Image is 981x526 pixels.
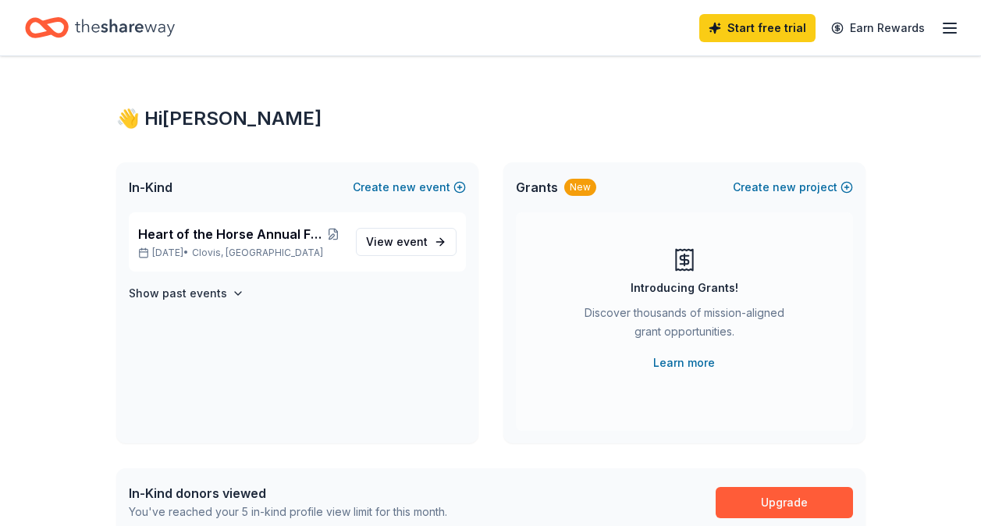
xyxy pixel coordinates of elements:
[129,503,447,521] div: You've reached your 5 in-kind profile view limit for this month.
[716,487,853,518] a: Upgrade
[773,178,796,197] span: new
[822,14,934,42] a: Earn Rewards
[393,178,416,197] span: new
[699,14,816,42] a: Start free trial
[129,284,227,303] h4: Show past events
[138,247,343,259] p: [DATE] •
[356,228,457,256] a: View event
[192,247,323,259] span: Clovis, [GEOGRAPHIC_DATA]
[578,304,791,347] div: Discover thousands of mission-aligned grant opportunities.
[138,225,324,243] span: Heart of the Horse Annual Fall Fundraiser Event
[366,233,428,251] span: View
[396,235,428,248] span: event
[631,279,738,297] div: Introducing Grants!
[653,354,715,372] a: Learn more
[129,284,244,303] button: Show past events
[129,178,172,197] span: In-Kind
[129,484,447,503] div: In-Kind donors viewed
[516,178,558,197] span: Grants
[25,9,175,46] a: Home
[564,179,596,196] div: New
[116,106,865,131] div: 👋 Hi [PERSON_NAME]
[733,178,853,197] button: Createnewproject
[353,178,466,197] button: Createnewevent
